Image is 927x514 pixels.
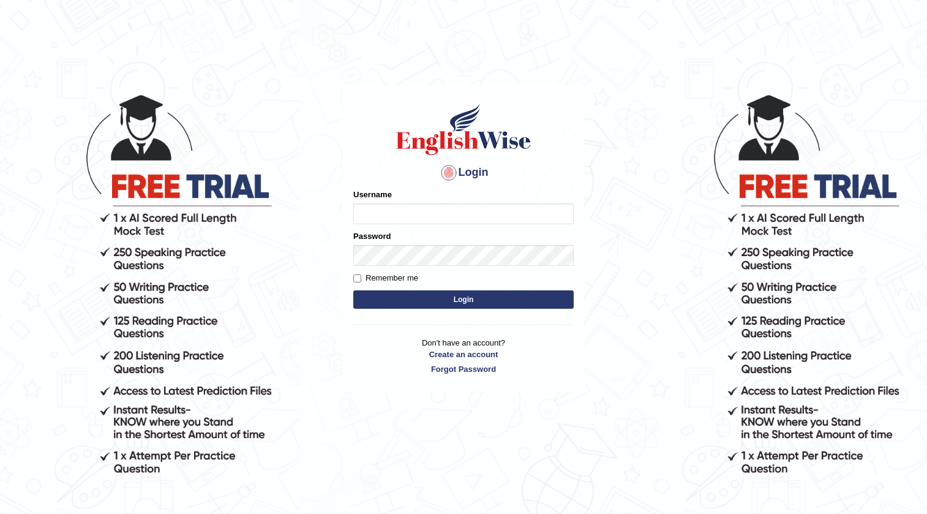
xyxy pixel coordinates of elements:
button: Login [353,290,574,309]
label: Username [353,189,392,200]
a: Create an account [353,349,574,360]
p: Don't have an account? [353,337,574,375]
a: Forgot Password [353,363,574,375]
label: Password [353,230,391,242]
label: Remember me [353,272,418,284]
img: Logo of English Wise sign in for intelligent practice with AI [394,102,533,157]
h4: Login [353,163,574,183]
input: Remember me [353,274,361,282]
